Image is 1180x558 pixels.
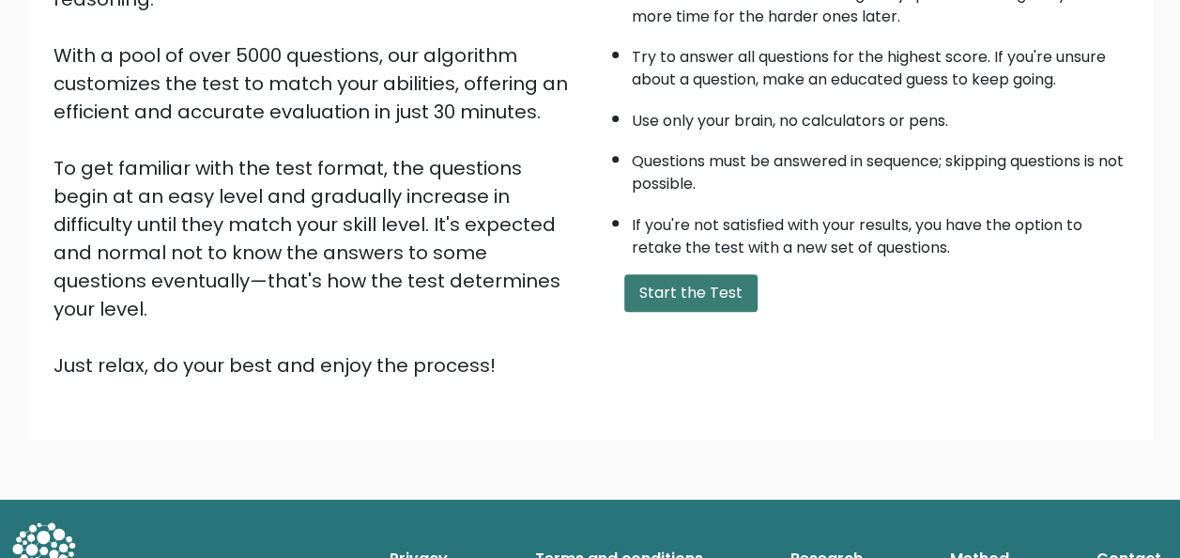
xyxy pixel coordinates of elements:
[632,205,1127,259] li: If you're not satisfied with your results, you have the option to retake the test with a new set ...
[624,274,758,312] button: Start the Test
[632,37,1127,91] li: Try to answer all questions for the highest score. If you're unsure about a question, make an edu...
[632,101,1127,132] li: Use only your brain, no calculators or pens.
[632,141,1127,195] li: Questions must be answered in sequence; skipping questions is not possible.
